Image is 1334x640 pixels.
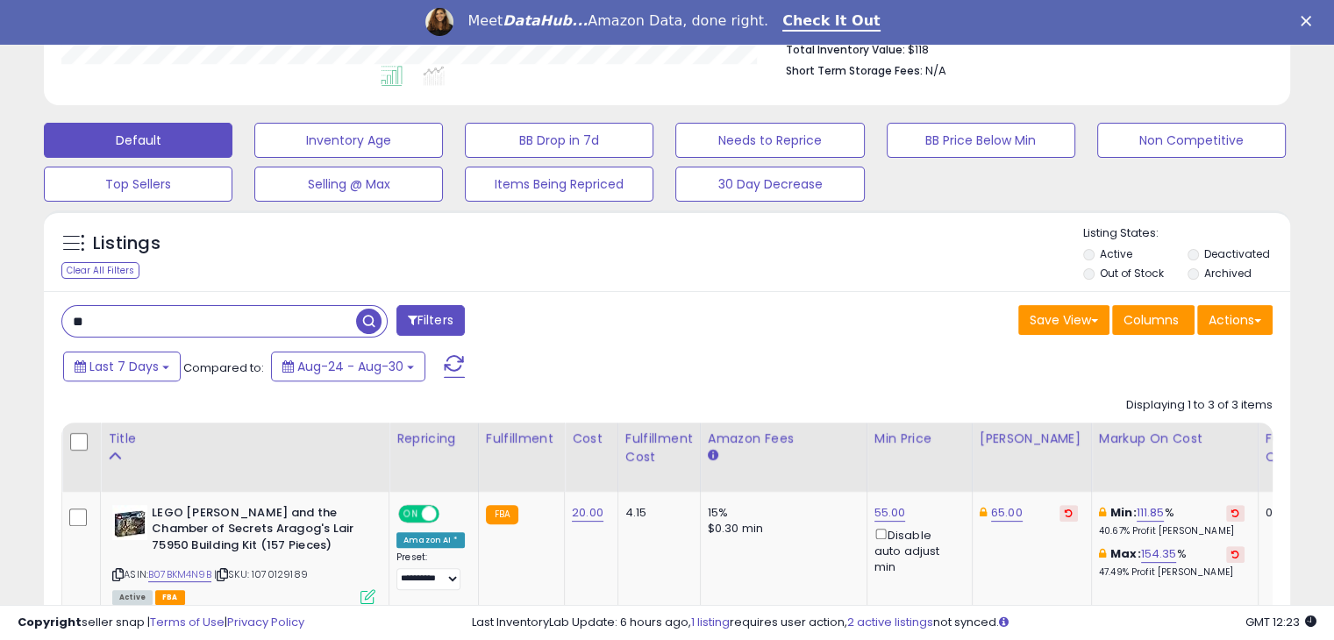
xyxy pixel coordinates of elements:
a: 154.35 [1141,545,1177,563]
p: Listing States: [1083,225,1290,242]
b: Short Term Storage Fees: [786,63,923,78]
span: N/A [925,62,946,79]
div: Preset: [396,551,465,591]
a: Privacy Policy [227,614,304,630]
b: Max: [1110,545,1141,562]
a: 55.00 [874,504,906,522]
p: 47.49% Profit [PERSON_NAME] [1099,566,1245,579]
li: $118 [786,38,1259,59]
div: Fulfillment [486,430,557,448]
div: % [1099,505,1245,537]
div: Fulfillment Cost [625,430,693,466]
div: 0 [1266,505,1320,521]
div: 4.15 [625,505,687,521]
button: Inventory Age [254,123,443,158]
button: Filters [396,305,465,336]
div: seller snap | | [18,615,304,631]
span: Columns [1124,311,1179,329]
div: Markup on Cost [1099,430,1251,448]
b: LEGO [PERSON_NAME] and the Chamber of Secrets Aragog's Lair 75950 Building Kit (157 Pieces) [152,505,365,558]
button: Items Being Repriced [465,167,653,202]
button: Save View [1018,305,1109,335]
img: 51Kn4ScNUEL._SL40_.jpg [112,505,147,540]
button: Last 7 Days [63,352,181,381]
div: % [1099,546,1245,579]
button: Top Sellers [44,167,232,202]
span: Aug-24 - Aug-30 [297,358,403,375]
span: ON [400,506,422,521]
button: Default [44,123,232,158]
h5: Listings [93,231,161,256]
strong: Copyright [18,614,82,630]
b: Min: [1110,504,1137,521]
a: Terms of Use [150,614,225,630]
button: Needs to Reprice [675,123,864,158]
div: $0.30 min [708,521,853,537]
div: 15% [708,505,853,521]
button: BB Price Below Min [887,123,1075,158]
button: BB Drop in 7d [465,123,653,158]
div: Displaying 1 to 3 of 3 items [1126,397,1273,414]
div: Min Price [874,430,965,448]
div: Meet Amazon Data, done right. [467,12,768,30]
div: Clear All Filters [61,262,139,279]
button: Non Competitive [1097,123,1286,158]
div: Close [1301,16,1318,26]
label: Archived [1203,266,1251,281]
label: Out of Stock [1100,266,1164,281]
a: 65.00 [991,504,1023,522]
label: Active [1100,246,1132,261]
p: 40.67% Profit [PERSON_NAME] [1099,525,1245,537]
button: 30 Day Decrease [675,167,864,202]
img: Profile image for Georgie [425,8,453,36]
a: 2 active listings [847,614,933,630]
a: 1 listing [691,614,730,630]
a: 111.85 [1137,504,1165,522]
span: OFF [437,506,465,521]
th: The percentage added to the cost of goods (COGS) that forms the calculator for Min & Max prices. [1091,423,1258,492]
div: Disable auto adjust min [874,525,959,576]
div: Repricing [396,430,471,448]
small: Amazon Fees. [708,448,718,464]
small: FBA [486,505,518,524]
b: Total Inventory Value: [786,42,905,57]
a: Check It Out [782,12,881,32]
span: | SKU: 1070129189 [214,567,308,581]
a: 20.00 [572,504,603,522]
button: Actions [1197,305,1273,335]
a: B07BKM4N9B [148,567,211,582]
div: Amazon Fees [708,430,860,448]
label: Deactivated [1203,246,1269,261]
span: Last 7 Days [89,358,159,375]
div: [PERSON_NAME] [980,430,1084,448]
div: Last InventoryLab Update: 6 hours ago, requires user action, not synced. [472,615,1316,631]
button: Selling @ Max [254,167,443,202]
div: Title [108,430,382,448]
button: Columns [1112,305,1195,335]
span: 2025-09-9 12:23 GMT [1245,614,1316,630]
div: Amazon AI * [396,532,465,548]
button: Aug-24 - Aug-30 [271,352,425,381]
div: Cost [572,430,610,448]
i: DataHub... [503,12,588,29]
span: Compared to: [183,359,264,376]
div: Fulfillable Quantity [1266,430,1326,466]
